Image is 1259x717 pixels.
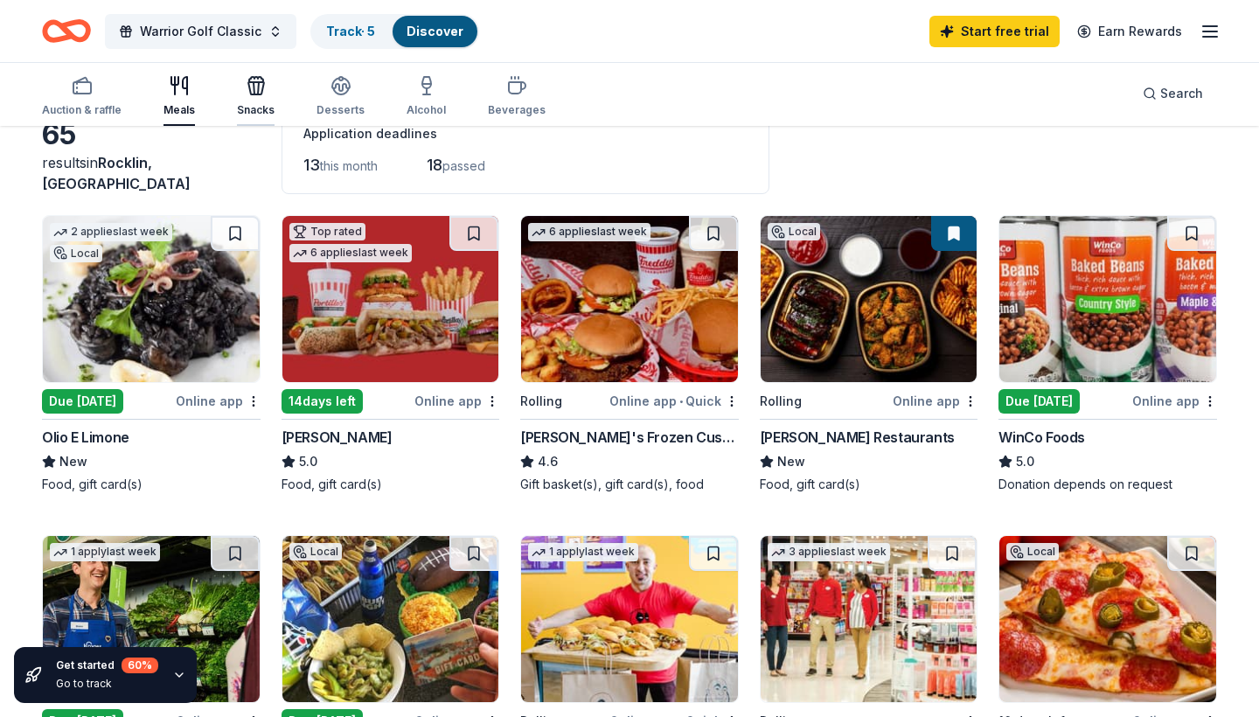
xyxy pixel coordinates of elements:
a: Start free trial [929,16,1060,47]
a: Image for Portillo'sTop rated6 applieslast week14days leftOnline app[PERSON_NAME]5.0Food, gift ca... [282,215,500,493]
div: 65 [42,117,261,152]
div: Due [DATE] [998,389,1080,414]
div: Rolling [520,391,562,412]
span: Warrior Golf Classic [140,21,261,42]
div: 3 applies last week [768,543,890,561]
a: Image for WinCo FoodsDue [DATE]Online appWinCo Foods5.0Donation depends on request [998,215,1217,493]
button: Beverages [488,68,546,126]
div: Meals [163,103,195,117]
div: Auction & raffle [42,103,122,117]
div: Snacks [237,103,275,117]
div: 60 % [122,658,158,673]
div: Online app Quick [609,390,739,412]
div: Rolling [760,391,802,412]
span: 5.0 [1016,451,1034,472]
img: Image for John's Incredible Pizza [999,536,1216,702]
div: [PERSON_NAME] [282,427,393,448]
a: Image for Bennett's RestaurantsLocalRollingOnline app[PERSON_NAME] RestaurantsNewFood, gift card(s) [760,215,978,493]
img: Image for Target [761,536,977,702]
div: Online app [893,390,977,412]
span: Search [1160,83,1203,104]
img: Image for WinCo Foods [999,216,1216,382]
div: Online app [176,390,261,412]
div: Get started [56,658,158,673]
span: Rocklin, [GEOGRAPHIC_DATA] [42,154,191,192]
span: 13 [303,156,320,174]
div: 1 apply last week [528,543,638,561]
div: Local [289,543,342,560]
span: 5.0 [299,451,317,472]
div: Online app [414,390,499,412]
a: Track· 5 [326,24,375,38]
button: Search [1129,76,1217,111]
span: 18 [427,156,442,174]
div: Beverages [488,103,546,117]
a: Home [42,10,91,52]
div: Due [DATE] [42,389,123,414]
div: Application deadlines [303,123,748,144]
img: Image for Bennett's Restaurants [761,216,977,382]
span: New [777,451,805,472]
div: Local [1006,543,1059,560]
div: Food, gift card(s) [760,476,978,493]
button: Meals [163,68,195,126]
img: Image for Freddy's Frozen Custard & Steakburgers [521,216,738,382]
span: New [59,451,87,472]
div: Local [768,223,820,240]
div: 2 applies last week [50,223,172,241]
div: 6 applies last week [289,244,412,262]
button: Track· 5Discover [310,14,479,49]
div: Local [50,245,102,262]
div: Go to track [56,677,158,691]
span: passed [442,158,485,173]
span: this month [320,158,378,173]
div: Top rated [289,223,365,240]
button: Auction & raffle [42,68,122,126]
a: Discover [407,24,463,38]
button: Warrior Golf Classic [105,14,296,49]
div: 14 days left [282,389,363,414]
div: Alcohol [407,103,446,117]
span: in [42,154,191,192]
img: Image for Kroger [43,536,260,702]
button: Alcohol [407,68,446,126]
a: Image for Freddy's Frozen Custard & Steakburgers6 applieslast weekRollingOnline app•Quick[PERSON_... [520,215,739,493]
a: Earn Rewards [1067,16,1193,47]
div: Online app [1132,390,1217,412]
div: 1 apply last week [50,543,160,561]
img: Image for Ike's Sandwiches [521,536,738,702]
a: Image for Olio E Limone2 applieslast weekLocalDue [DATE]Online appOlio E LimoneNewFood, gift card(s) [42,215,261,493]
div: Desserts [316,103,365,117]
div: Food, gift card(s) [42,476,261,493]
button: Snacks [237,68,275,126]
span: • [679,394,683,408]
div: Donation depends on request [998,476,1217,493]
img: Image for Vallarta Supermarkets [282,536,499,702]
button: Desserts [316,68,365,126]
div: Olio E Limone [42,427,129,448]
div: Food, gift card(s) [282,476,500,493]
img: Image for Olio E Limone [43,216,260,382]
img: Image for Portillo's [282,216,499,382]
div: results [42,152,261,194]
div: WinCo Foods [998,427,1085,448]
span: 4.6 [538,451,558,472]
div: [PERSON_NAME] Restaurants [760,427,955,448]
div: 6 applies last week [528,223,650,241]
div: Gift basket(s), gift card(s), food [520,476,739,493]
div: [PERSON_NAME]'s Frozen Custard & Steakburgers [520,427,739,448]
